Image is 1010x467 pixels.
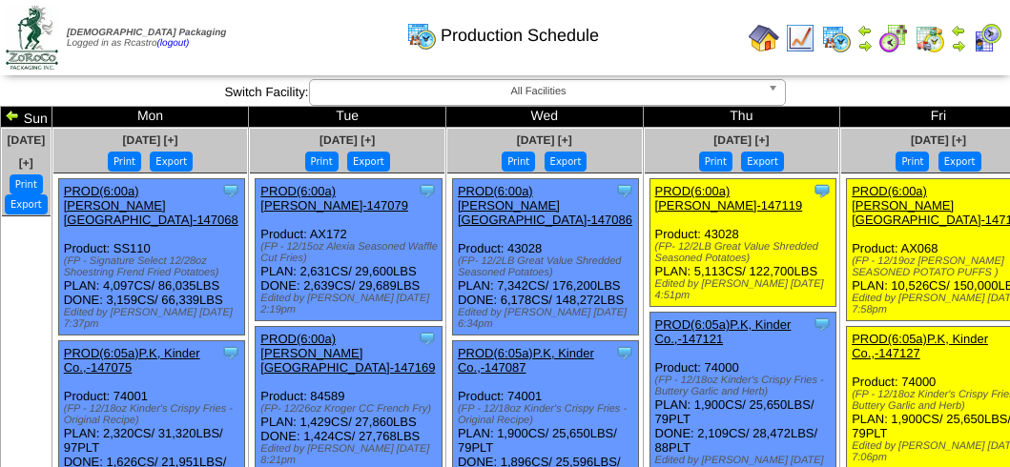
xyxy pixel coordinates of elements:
[458,346,594,375] a: PROD(6:05a)P.K, Kinder Co.,-147087
[655,375,835,397] div: (FP - 12/18oz Kinder's Crispy Fries - Buttery Garlic and Herb)
[458,184,632,227] a: PROD(6:00a)[PERSON_NAME][GEOGRAPHIC_DATA]-147086
[713,133,769,147] a: [DATE] [+]
[260,403,441,415] div: (FP- 12/26oz Kroger CC French Fry)
[418,329,437,348] img: Tooltip
[305,152,339,172] button: Print
[249,107,446,128] td: Tue
[445,107,643,128] td: Wed
[260,184,408,213] a: PROD(6:00a)[PERSON_NAME]-147079
[67,28,226,38] span: [DEMOGRAPHIC_DATA] Packaging
[615,343,634,362] img: Tooltip
[6,6,58,70] img: zoroco-logo-small.webp
[347,152,390,172] button: Export
[260,241,441,264] div: (FP - 12/15oz Alexia Seasoned Waffle Cut Fries)
[813,181,832,200] img: Tooltip
[260,443,441,466] div: Edited by [PERSON_NAME] [DATE] 8:21pm
[319,133,375,147] a: [DATE] [+]
[108,152,141,172] button: Print
[911,133,966,147] a: [DATE] [+]
[256,179,442,321] div: Product: AX172 PLAN: 2,631CS / 29,600LBS DONE: 2,639CS / 29,689LBS
[7,133,45,170] a: [DATE] [+]
[857,38,873,53] img: arrowright.gif
[699,152,732,172] button: Print
[785,23,815,53] img: line_graph.gif
[64,403,244,426] div: (FP - 12/18oz Kinder's Crispy Fries - Original Recipe)
[972,23,1002,53] img: calendarcustomer.gif
[10,174,43,194] button: Print
[406,20,437,51] img: calendarprod.gif
[458,255,638,278] div: (FP- 12/2LB Great Value Shredded Seasoned Potatoes)
[5,194,48,214] button: Export
[64,346,200,375] a: PROD(6:05a)P.K, Kinder Co.,-147075
[878,23,909,53] img: calendarblend.gif
[458,403,638,426] div: (FP - 12/18oz Kinder's Crispy Fries - Original Recipe)
[951,23,966,38] img: arrowleft.gif
[821,23,852,53] img: calendarprod.gif
[896,152,929,172] button: Print
[122,133,177,147] a: [DATE] [+]
[52,107,249,128] td: Mon
[951,38,966,53] img: arrowright.gif
[458,307,638,330] div: Edited by [PERSON_NAME] [DATE] 6:34pm
[655,184,803,213] a: PROD(6:00a)[PERSON_NAME]-147119
[517,133,572,147] a: [DATE] [+]
[545,152,587,172] button: Export
[58,179,244,335] div: Product: SS110 PLAN: 4,097CS / 86,035LBS DONE: 3,159CS / 66,339LBS
[741,152,784,172] button: Export
[615,181,634,200] img: Tooltip
[260,332,435,375] a: PROD(6:00a)[PERSON_NAME][GEOGRAPHIC_DATA]-147169
[502,152,535,172] button: Print
[649,179,835,307] div: Product: 43028 PLAN: 5,113CS / 122,700LBS
[655,317,792,346] a: PROD(6:05a)P.K, Kinder Co.,-147121
[452,179,638,335] div: Product: 43028 PLAN: 7,342CS / 176,200LBS DONE: 6,178CS / 148,272LBS
[655,241,835,264] div: (FP- 12/2LB Great Value Shredded Seasoned Potatoes)
[64,184,238,227] a: PROD(6:00a)[PERSON_NAME][GEOGRAPHIC_DATA]-147068
[150,152,193,172] button: Export
[441,26,599,46] span: Production Schedule
[67,28,226,49] span: Logged in as Rcastro
[857,23,873,38] img: arrowleft.gif
[915,23,945,53] img: calendarinout.gif
[64,255,244,278] div: (FP - Signature Select 12/28oz Shoestring Frend Fried Potatoes)
[418,181,437,200] img: Tooltip
[318,80,760,103] span: All Facilities
[643,107,840,128] td: Thu
[813,315,832,334] img: Tooltip
[5,108,20,123] img: arrowleft.gif
[64,307,244,330] div: Edited by [PERSON_NAME] [DATE] 7:37pm
[1,107,52,128] td: Sun
[938,152,981,172] button: Export
[260,293,441,315] div: Edited by [PERSON_NAME] [DATE] 2:19pm
[655,278,835,301] div: Edited by [PERSON_NAME] [DATE] 4:51pm
[221,181,240,200] img: Tooltip
[852,332,988,360] a: PROD(6:05a)P.K, Kinder Co.,-147127
[157,38,190,49] a: (logout)
[221,343,240,362] img: Tooltip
